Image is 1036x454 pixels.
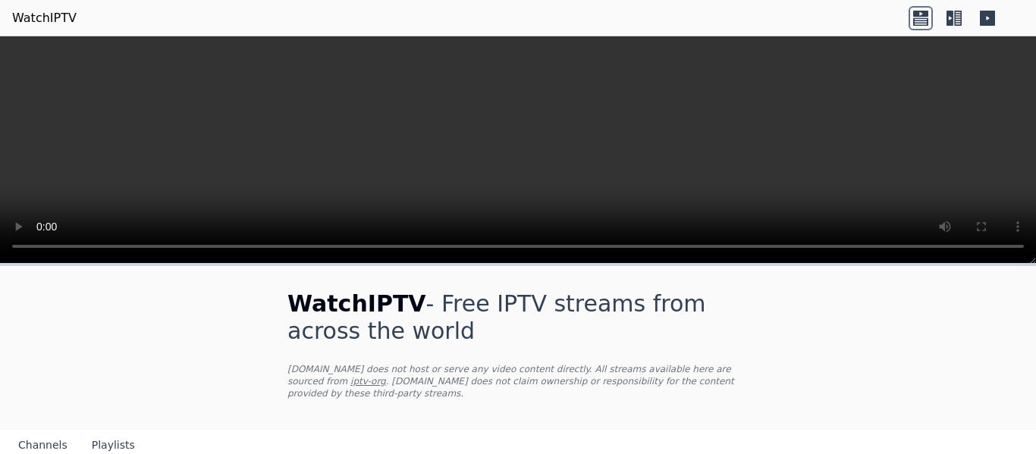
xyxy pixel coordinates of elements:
[350,376,386,387] a: iptv-org
[12,9,77,27] a: WatchIPTV
[287,290,749,345] h1: - Free IPTV streams from across the world
[287,290,426,317] span: WatchIPTV
[287,363,749,399] p: [DOMAIN_NAME] does not host or serve any video content directly. All streams available here are s...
